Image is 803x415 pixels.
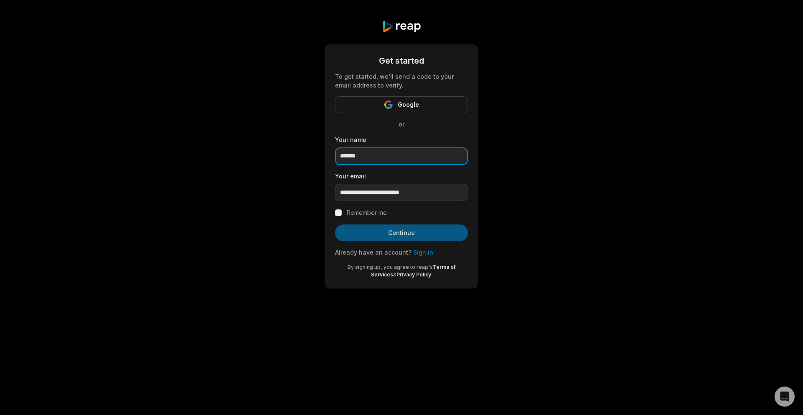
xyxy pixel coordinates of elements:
button: Continue [335,224,468,241]
span: . [431,271,432,278]
label: Your name [335,135,468,144]
span: & [393,271,396,278]
div: Open Intercom Messenger [775,387,795,407]
button: Google [335,96,468,113]
span: Already have an account? [335,249,412,256]
div: Get started [335,54,468,67]
label: Your email [335,172,468,180]
a: Privacy Policy [396,271,431,278]
span: or [392,120,411,129]
span: By signing up, you agree to reap's [348,264,433,270]
label: Remember me [347,208,387,218]
span: Google [398,100,419,110]
a: Sign in [413,249,433,256]
img: reap [381,20,421,33]
div: To get started, we'll send a code to your email address to verify. [335,72,468,90]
